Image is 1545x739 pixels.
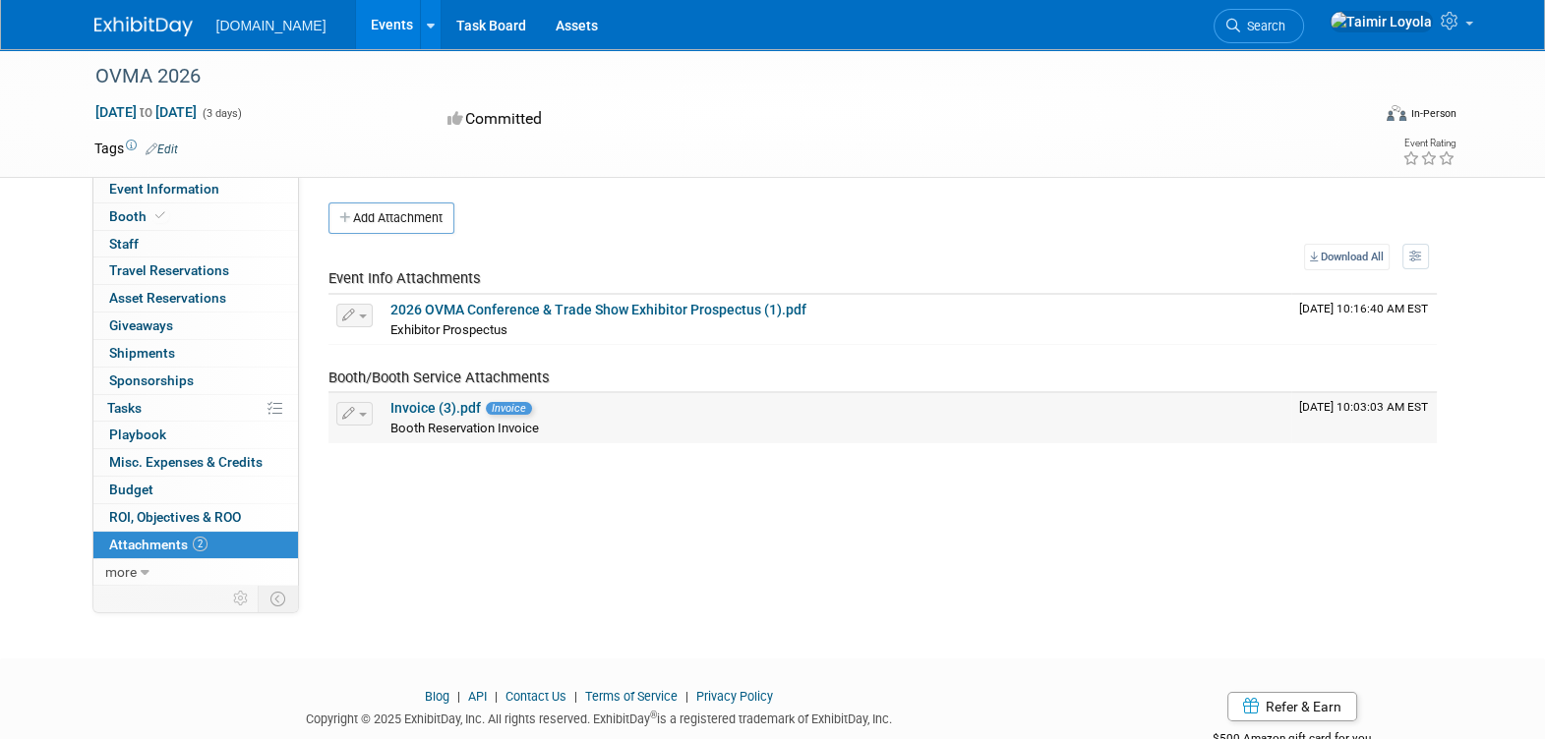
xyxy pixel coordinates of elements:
span: Booth [109,208,169,224]
img: ExhibitDay [94,17,193,36]
sup: ® [650,710,657,720]
span: 2 [193,537,208,551]
span: Staff [109,236,139,252]
a: Budget [93,477,298,503]
i: Booth reservation complete [155,210,165,221]
span: more [105,564,137,580]
span: Booth Reservation Invoice [390,421,539,435]
div: Copyright © 2025 ExhibitDay, Inc. All rights reserved. ExhibitDay is a registered trademark of Ex... [94,706,1105,728]
span: Event Information [109,181,219,197]
img: Taimir Loyola [1330,11,1433,32]
span: Invoice [486,402,532,415]
span: Exhibitor Prospectus [390,322,507,337]
a: Download All [1304,244,1390,270]
span: Misc. Expenses & Credits [109,454,263,470]
span: | [569,689,582,704]
span: Event Info Attachments [328,269,481,287]
td: Personalize Event Tab Strip [224,586,259,611]
a: Staff [93,231,298,257]
span: Giveaways [109,317,173,333]
span: (3 days) [201,107,242,120]
a: more [93,559,298,586]
td: Upload Timestamp [1291,295,1437,344]
a: Shipments [93,340,298,367]
div: Committed [442,102,876,137]
a: Asset Reservations [93,285,298,312]
a: Contact Us [505,689,566,704]
div: Event Format [1254,102,1456,132]
span: Travel Reservations [109,262,229,278]
span: Upload Timestamp [1299,400,1428,414]
span: Tasks [107,400,142,416]
a: Travel Reservations [93,257,298,284]
img: Format-Inperson.png [1387,105,1406,121]
span: [DOMAIN_NAME] [216,18,327,33]
span: Shipments [109,345,175,361]
span: Sponsorships [109,372,194,388]
button: Add Attachment [328,202,454,234]
div: Event Rating [1401,139,1455,148]
a: Blog [425,689,449,704]
span: Budget [109,482,153,497]
span: Attachments [109,537,208,552]
span: [DATE] [DATE] [94,103,198,121]
span: ROI, Objectives & ROO [109,509,241,525]
a: Privacy Policy [696,689,773,704]
a: Refer & Earn [1227,692,1357,721]
div: In-Person [1409,106,1456,121]
a: Invoice (3).pdf [390,400,481,416]
a: Booth [93,203,298,230]
span: | [452,689,465,704]
span: Booth/Booth Service Attachments [328,369,550,386]
a: Event Information [93,176,298,202]
td: Toggle Event Tabs [258,586,298,611]
a: Sponsorships [93,368,298,394]
a: Terms of Service [585,689,678,704]
span: Playbook [109,426,166,442]
a: Attachments2 [93,532,298,558]
a: Misc. Expenses & Credits [93,449,298,476]
div: OVMA 2026 [89,59,1340,94]
a: Giveaways [93,313,298,339]
td: Upload Timestamp [1291,393,1437,442]
span: Asset Reservations [109,290,226,306]
td: Tags [94,139,178,158]
a: ROI, Objectives & ROO [93,504,298,531]
a: 2026 OVMA Conference & Trade Show Exhibitor Prospectus (1).pdf [390,302,806,317]
span: | [681,689,693,704]
span: Search [1240,19,1285,33]
span: Upload Timestamp [1299,302,1428,315]
a: Edit [146,142,178,156]
a: API [468,689,487,704]
a: Search [1214,9,1304,43]
span: to [137,104,155,120]
span: | [490,689,503,704]
a: Tasks [93,395,298,422]
a: Playbook [93,422,298,448]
